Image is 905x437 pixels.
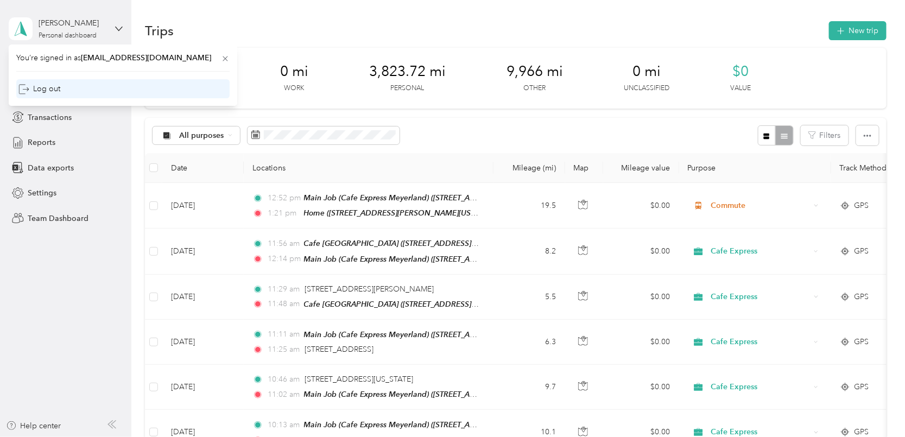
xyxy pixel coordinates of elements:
button: New trip [829,21,887,40]
span: GPS [855,200,869,212]
button: Filters [801,125,849,145]
td: [DATE] [162,320,244,365]
span: 12:14 pm [268,253,299,265]
button: Help center [6,420,61,432]
td: 8.2 [493,229,565,274]
span: GPS [855,245,869,257]
span: Main Job (Cafe Express Meyerland) ([STREET_ADDRESS][US_STATE]) [304,420,542,429]
p: Other [524,84,546,93]
span: [STREET_ADDRESS][PERSON_NAME] [305,284,434,294]
span: 9,966 mi [507,63,563,80]
span: You’re signed in as [16,52,230,64]
td: 9.7 [493,365,565,410]
td: $0.00 [603,365,679,410]
span: $0 [732,63,749,80]
span: 11:29 am [268,283,300,295]
span: Cafe Express [711,245,810,257]
span: 10:46 am [268,373,300,385]
span: Cafe Express [711,381,810,393]
span: Cafe Express [711,336,810,348]
td: $0.00 [603,229,679,274]
th: Mileage (mi) [493,153,565,183]
td: $0.00 [603,183,679,229]
span: GPS [855,336,869,348]
td: $0.00 [603,275,679,320]
span: 11:11 am [268,328,299,340]
span: 11:56 am [268,238,299,250]
td: 19.5 [493,183,565,229]
span: Settings [28,187,56,199]
div: Log out [18,83,60,94]
span: Main Job (Cafe Express Meyerland) ([STREET_ADDRESS][US_STATE]) [304,193,542,202]
td: [DATE] [162,229,244,274]
th: Mileage value [603,153,679,183]
span: Data exports [28,162,74,174]
div: [PERSON_NAME] [39,17,106,29]
span: Main Job (Cafe Express Meyerland) ([STREET_ADDRESS][US_STATE]) [304,390,542,399]
th: Map [565,153,603,183]
span: 11:25 am [268,344,300,356]
span: Main Job (Cafe Express Meyerland) ([STREET_ADDRESS][US_STATE]) [304,255,542,264]
span: [EMAIL_ADDRESS][DOMAIN_NAME] [81,53,211,62]
span: 1:21 pm [268,207,299,219]
p: Value [730,84,751,93]
td: $0.00 [603,320,679,365]
span: All purposes [179,132,224,140]
th: Purpose [679,153,831,183]
span: GPS [855,291,869,303]
td: 6.3 [493,320,565,365]
td: 5.5 [493,275,565,320]
span: 11:02 am [268,389,299,401]
span: [STREET_ADDRESS] [305,345,374,354]
span: Team Dashboard [28,213,88,224]
span: Cafe [GEOGRAPHIC_DATA] ([STREET_ADDRESS][US_STATE]) [304,300,512,309]
th: Date [162,153,244,183]
span: 10:13 am [268,419,299,431]
span: 0 mi [280,63,308,80]
span: Home ([STREET_ADDRESS][PERSON_NAME][US_STATE]) [304,208,499,218]
span: 3,823.72 mi [369,63,446,80]
th: Locations [244,153,493,183]
span: Commute [711,200,810,212]
span: Reports [28,137,55,148]
p: Work [284,84,305,93]
iframe: Everlance-gr Chat Button Frame [844,376,905,437]
td: [DATE] [162,365,244,410]
td: [DATE] [162,275,244,320]
td: [DATE] [162,183,244,229]
span: 12:52 pm [268,192,299,204]
span: 0 mi [632,63,661,80]
span: [STREET_ADDRESS][US_STATE] [305,375,413,384]
span: Cafe [GEOGRAPHIC_DATA] ([STREET_ADDRESS][US_STATE]) [304,239,512,248]
span: 11:48 am [268,298,299,310]
p: Unclassified [624,84,669,93]
h1: Trips [145,25,174,36]
span: Main Job (Cafe Express Meyerland) ([STREET_ADDRESS][US_STATE]) [304,330,542,339]
span: Transactions [28,112,72,123]
span: Cafe Express [711,291,810,303]
p: Personal [391,84,425,93]
div: Personal dashboard [39,33,97,39]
